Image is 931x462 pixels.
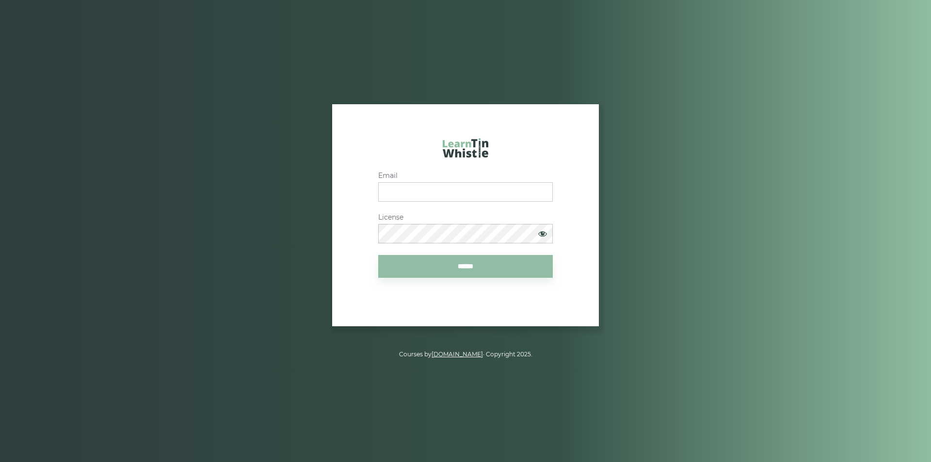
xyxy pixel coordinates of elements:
[192,350,739,359] p: Courses by · Copyright 2025.
[378,172,553,180] label: Email
[443,138,488,162] a: LearnTinWhistle.com
[443,138,488,158] img: LearnTinWhistle.com
[378,213,553,222] label: License
[432,350,483,358] a: [DOMAIN_NAME]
